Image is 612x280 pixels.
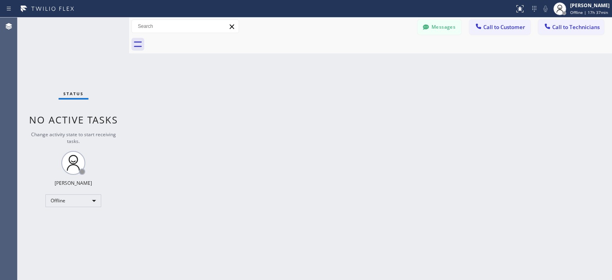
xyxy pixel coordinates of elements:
span: Status [63,91,84,96]
div: Offline [45,194,101,207]
button: Mute [540,3,551,14]
span: Call to Customer [483,23,525,31]
span: No active tasks [29,113,118,126]
span: Offline | 17h 37min [570,10,608,15]
span: Change activity state to start receiving tasks. [31,131,116,145]
input: Search [132,20,239,33]
button: Messages [418,20,461,35]
button: Call to Technicians [538,20,604,35]
span: Call to Technicians [552,23,600,31]
div: [PERSON_NAME] [570,2,610,9]
div: [PERSON_NAME] [55,180,92,186]
button: Call to Customer [469,20,530,35]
